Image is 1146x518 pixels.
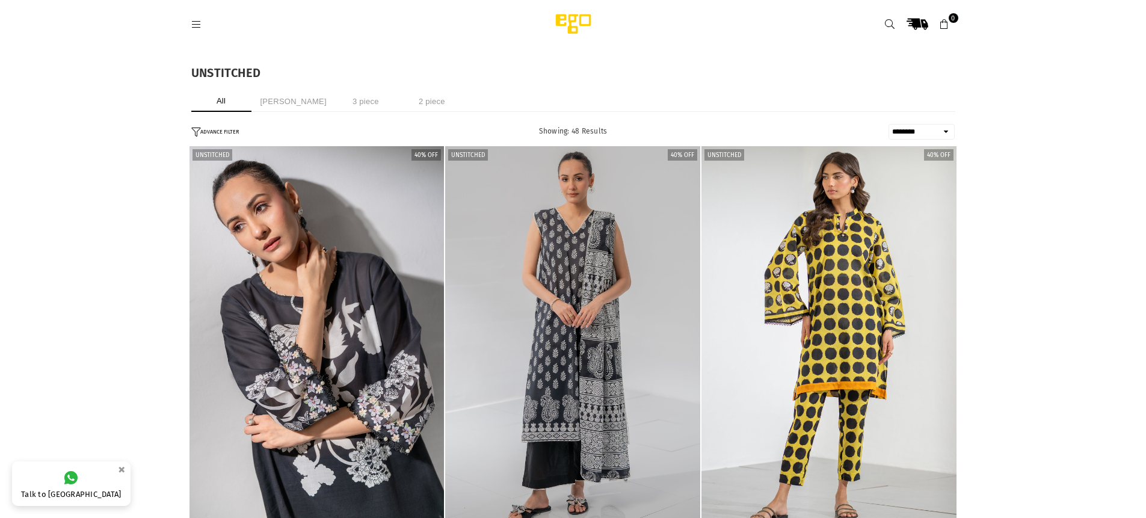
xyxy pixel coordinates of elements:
[880,13,901,35] a: Search
[539,127,608,135] span: Showing: 48 Results
[12,461,131,506] a: Talk to [GEOGRAPHIC_DATA]
[186,19,208,28] a: Menu
[522,12,624,36] img: Ego
[448,149,488,161] label: Unstitched
[114,460,129,479] button: ×
[191,67,955,79] h1: UNSTITCHED
[924,149,953,161] label: 40% off
[191,127,239,137] button: ADVANCE FILTER
[949,13,958,23] span: 0
[193,149,232,161] label: Unstitched
[668,149,697,161] label: 40% off
[257,91,330,112] li: [PERSON_NAME]
[411,149,441,161] label: 40% off
[191,91,251,112] li: All
[402,91,462,112] li: 2 piece
[704,149,744,161] label: Unstitched
[336,91,396,112] li: 3 piece
[934,13,955,35] a: 0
